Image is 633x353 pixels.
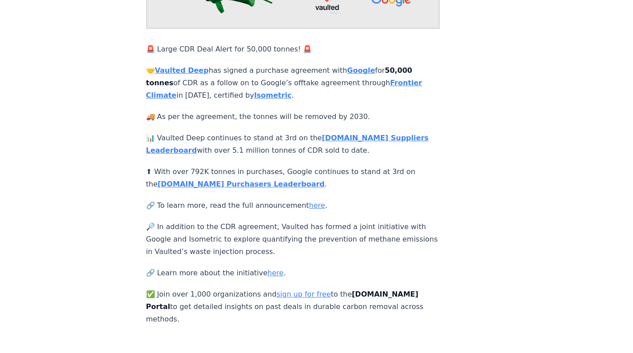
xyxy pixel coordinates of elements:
[254,91,292,99] a: Isometric
[146,166,440,190] p: ⬆ With over 792K tonnes in purchases, Google continues to stand at 3rd on the .
[347,66,375,75] a: Google
[146,221,440,258] p: 🔎 In addition to the CDR agreement, Vaulted has formed a joint initiative with Google and Isometr...
[276,290,330,298] a: sign up for free
[155,66,209,75] a: Vaulted Deep
[146,132,440,157] p: 📊 Vaulted Deep continues to stand at 3rd on the with over 5.1 million tonnes of CDR sold to date.
[146,267,440,279] p: 🔗 Learn more about the initiative .
[267,269,283,277] a: here
[146,111,440,123] p: 🚚 As per the agreement, the tonnes will be removed by 2030.
[146,288,440,325] p: ✅ Join over 1,000 organizations and to the to get detailed insights on past deals in durable carb...
[146,43,440,56] p: 🚨 Large CDR Deal Alert for 50,000 tonnes! 🚨
[158,180,325,188] a: [DOMAIN_NAME] Purchasers Leaderboard
[146,64,440,102] p: 🤝 has signed a purchase agreement with for of CDR as a follow on to Google’s offtake agreement th...
[309,201,325,210] a: here
[146,199,440,212] p: 🔗 To learn more, read the full announcement .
